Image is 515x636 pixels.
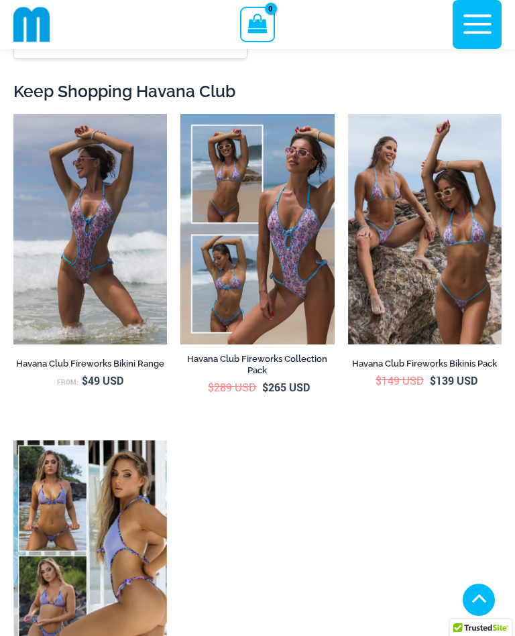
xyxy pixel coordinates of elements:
a: View Shopping Cart, empty [240,7,274,42]
bdi: 149 USD [376,373,424,387]
img: cropped mm emblem [13,6,50,43]
bdi: 289 USD [208,380,256,394]
h2: Keep Shopping Havana Club [13,81,502,103]
bdi: 49 USD [82,373,123,387]
span: $ [430,373,436,387]
img: Bikini Pack [348,114,502,344]
bdi: 139 USD [430,373,477,387]
a: Bikini PackHavana Club Fireworks 312 Tri Top 451 Thong 05Havana Club Fireworks 312 Tri Top 451 Th... [348,114,502,344]
img: Collection Pack (1) [180,114,334,344]
a: Havana Club Fireworks Bikini Range [13,358,167,374]
h2: Havana Club Fireworks Collection Pack [180,353,334,376]
h2: Havana Club Fireworks Bikini Range [13,358,167,369]
span: From: [57,378,78,387]
a: Havana Club Fireworks Collection Pack [180,353,334,381]
img: Havana Club Fireworks 820 One Piece Monokini 07 [13,114,167,344]
span: $ [82,373,88,387]
a: Collection Pack (1)Havana Club Fireworks 820 One Piece Monokini 08Havana Club Fireworks 820 One P... [180,114,334,344]
span: $ [262,380,268,394]
bdi: 265 USD [262,380,310,394]
span: $ [376,373,382,387]
a: Havana Club Fireworks 820 One Piece Monokini 07Havana Club Fireworks 820 One Piece Monokini 08Hav... [13,114,167,344]
span: $ [208,380,214,394]
h2: Havana Club Fireworks Bikinis Pack [348,358,502,369]
a: Havana Club Fireworks Bikinis Pack [348,358,502,374]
